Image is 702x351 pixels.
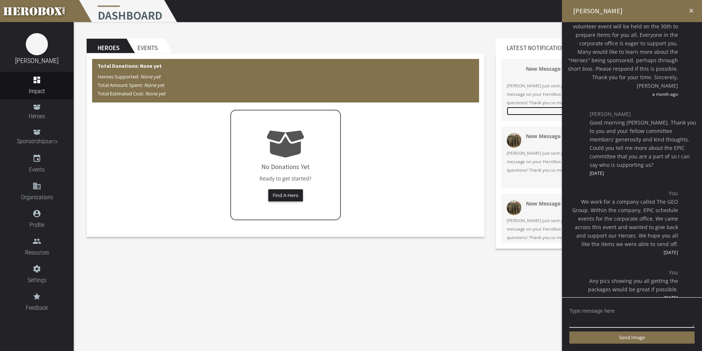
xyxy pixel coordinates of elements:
span: We work for a company called The GEO Group. Within the company, EPIC schedule events for the corp... [567,197,678,248]
p: Ready to get started? [254,174,317,183]
span: [PERSON_NAME] just sent you a new message on Herobox. You can view your message on your HeroBox p... [507,81,678,107]
span: You [567,189,678,197]
h2: Heroes [87,39,126,53]
strong: New Message on Herobox [526,200,592,207]
h4: No Donations Yet [261,163,310,171]
span: [DATE] [567,294,678,302]
span: [PERSON_NAME] just sent you a new message on Herobox. You can view your message on your HeroBox p... [507,216,678,242]
span: [PERSON_NAME] just sent you a new message on Herobox. You can view your message on your HeroBox p... [507,149,678,174]
strong: New Message on Herobox [526,65,592,72]
img: image [569,110,584,124]
h2: Latest Notifications [496,39,576,53]
h2: Events [126,39,165,53]
small: BETA [48,140,57,144]
b: Total Donations: None yet [98,63,162,69]
strong: New Message on Herobox [526,133,592,140]
img: image [684,189,698,204]
img: image [26,33,48,55]
span: Total Amount Spent: [98,82,164,88]
i: None yet [145,90,165,97]
a: [PERSON_NAME] [15,57,59,64]
span: [DATE] [590,169,696,178]
div: Total Donations: None yet [92,59,479,102]
span: You [567,268,678,277]
img: 34053-202506240840400400.png [507,200,521,215]
span: [PERSON_NAME] [590,110,696,118]
span: Heroes Supported: [98,73,161,80]
i: close [688,7,695,14]
img: 34096-202508072050500400.png [507,66,521,80]
span: a month ago [567,90,678,98]
span: Good morning [PERSON_NAME]. Thank you to you and your fellow committee members’ generosity and ki... [590,118,696,169]
button: Find A Hero [268,189,303,201]
img: image [684,268,698,283]
a: Open Chat [507,174,678,183]
a: Open Chat [507,242,678,250]
a: Open Chat [507,107,678,115]
img: 34053-202506240840400400.png [507,133,521,148]
i: None yet [140,73,161,80]
i: None yet [144,82,164,88]
span: Send Image [619,334,645,341]
span: Any pics showing you all getting the packages would be great if possible. [567,277,678,294]
i: dashboard [32,76,41,84]
span: [DATE] [567,248,678,257]
span: Total Estimated Cost: [98,90,165,97]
